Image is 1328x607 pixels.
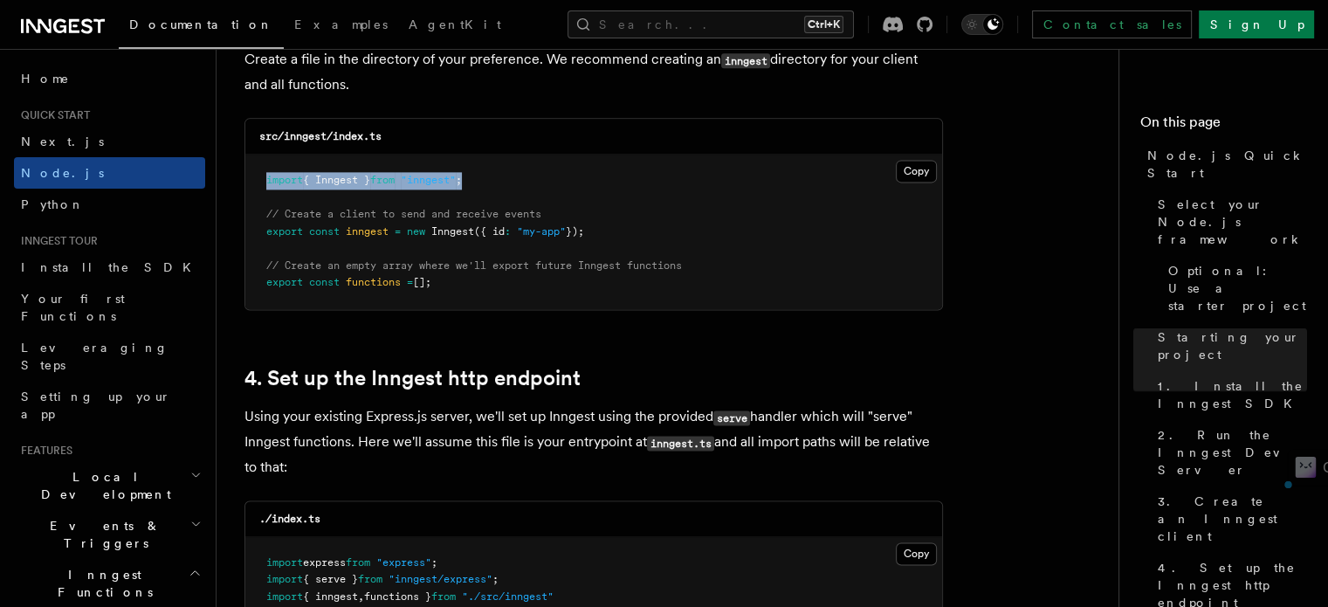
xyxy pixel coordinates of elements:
[431,225,474,238] span: Inngest
[259,130,382,142] code: src/inngest/index.ts
[14,566,189,601] span: Inngest Functions
[346,276,401,288] span: functions
[1151,321,1307,370] a: Starting your project
[896,160,937,183] button: Copy
[14,157,205,189] a: Node.js
[1158,426,1307,479] span: 2. Run the Inngest Dev Server
[431,556,437,569] span: ;
[456,174,462,186] span: ;
[517,225,566,238] span: "my-app"
[474,225,505,238] span: ({ id
[14,468,190,503] span: Local Development
[804,16,843,33] kbd: Ctrl+K
[346,556,370,569] span: from
[14,63,205,94] a: Home
[21,197,85,211] span: Python
[244,404,943,479] p: Using your existing Express.js server, we'll set up Inngest using the provided handler which will...
[303,590,358,603] span: { inngest
[713,410,750,425] code: serve
[1158,493,1307,545] span: 3. Create an Inngest client
[14,283,205,332] a: Your first Functions
[358,573,382,585] span: from
[119,5,284,49] a: Documentation
[1158,377,1307,412] span: 1. Install the Inngest SDK
[14,108,90,122] span: Quick start
[14,332,205,381] a: Leveraging Steps
[21,70,70,87] span: Home
[266,276,303,288] span: export
[266,259,682,272] span: // Create an empty array where we'll export future Inngest functions
[1151,370,1307,419] a: 1. Install the Inngest SDK
[395,225,401,238] span: =
[14,234,98,248] span: Inngest tour
[409,17,501,31] span: AgentKit
[21,292,125,323] span: Your first Functions
[14,510,205,559] button: Events & Triggers
[1151,189,1307,255] a: Select your Node.js framework
[266,573,303,585] span: import
[1161,255,1307,321] a: Optional: Use a starter project
[259,513,320,525] code: ./index.ts
[266,174,303,186] span: import
[389,573,492,585] span: "inngest/express"
[294,17,388,31] span: Examples
[266,208,541,220] span: // Create a client to send and receive events
[14,517,190,552] span: Events & Triggers
[1140,112,1307,140] h4: On this page
[566,225,584,238] span: });
[14,189,205,220] a: Python
[244,47,943,97] p: Create a file in the directory of your preference. We recommend creating an directory for your cl...
[462,590,554,603] span: "./src/inngest"
[309,225,340,238] span: const
[266,590,303,603] span: import
[244,366,581,390] a: 4. Set up the Inngest http endpoint
[284,5,398,47] a: Examples
[309,276,340,288] span: const
[413,276,431,288] span: [];
[358,590,364,603] span: ,
[407,225,425,238] span: new
[21,135,104,148] span: Next.js
[370,174,395,186] span: from
[21,260,202,274] span: Install the SDK
[364,590,431,603] span: functions }
[492,573,499,585] span: ;
[1032,10,1192,38] a: Contact sales
[303,573,358,585] span: { serve }
[721,53,770,68] code: inngest
[14,126,205,157] a: Next.js
[1158,196,1307,248] span: Select your Node.js framework
[896,542,937,565] button: Copy
[303,174,370,186] span: { Inngest }
[1147,147,1307,182] span: Node.js Quick Start
[398,5,512,47] a: AgentKit
[1151,419,1307,486] a: 2. Run the Inngest Dev Server
[1158,328,1307,363] span: Starting your project
[21,166,104,180] span: Node.js
[129,17,273,31] span: Documentation
[14,381,205,430] a: Setting up your app
[14,444,72,458] span: Features
[961,14,1003,35] button: Toggle dark mode
[1140,140,1307,189] a: Node.js Quick Start
[568,10,854,38] button: Search...Ctrl+K
[1168,262,1307,314] span: Optional: Use a starter project
[1151,486,1307,552] a: 3. Create an Inngest client
[21,390,171,421] span: Setting up your app
[505,225,511,238] span: :
[431,590,456,603] span: from
[21,341,169,372] span: Leveraging Steps
[1199,10,1314,38] a: Sign Up
[303,556,346,569] span: express
[346,225,389,238] span: inngest
[14,252,205,283] a: Install the SDK
[407,276,413,288] span: =
[376,556,431,569] span: "express"
[266,225,303,238] span: export
[266,556,303,569] span: import
[647,436,714,451] code: inngest.ts
[14,461,205,510] button: Local Development
[401,174,456,186] span: "inngest"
